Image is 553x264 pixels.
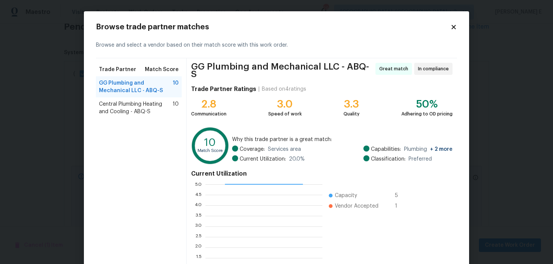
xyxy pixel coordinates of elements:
span: Great match [379,65,411,73]
span: GG Plumbing and Mechanical LLC - ABQ-S [191,63,373,78]
div: Quality [343,110,360,118]
span: Plumbing [404,146,453,153]
text: 5.0 [195,182,202,187]
span: 20.0 % [289,155,305,163]
text: 1.5 [196,256,202,260]
span: Coverage: [240,146,265,153]
span: Preferred [409,155,432,163]
h4: Trade Partner Ratings [191,85,256,93]
span: Vendor Accepted [335,202,378,210]
text: 2.5 [195,235,202,239]
h4: Current Utilization [191,170,453,178]
div: Adhering to OD pricing [401,110,453,118]
span: In compliance [418,65,452,73]
span: Central Plumbing Heating and Cooling - ABQ-S [99,100,173,115]
span: Capabilities: [371,146,401,153]
span: 5 [395,192,407,199]
text: 3.0 [195,224,202,229]
div: Speed of work [268,110,302,118]
div: 3.3 [343,100,360,108]
div: | [256,85,262,93]
span: 10 [173,79,179,94]
text: Match Score [197,149,223,153]
span: 1 [395,202,407,210]
span: Current Utilization: [240,155,286,163]
span: Capacity [335,192,357,199]
div: Based on 4 ratings [262,85,306,93]
span: Services area [268,146,301,153]
text: 10 [204,137,216,148]
div: Browse and select a vendor based on their match score with this work order. [96,32,457,58]
span: Match Score [145,66,179,73]
div: 3.0 [268,100,302,108]
text: 3.5 [195,214,202,218]
span: GG Plumbing and Mechanical LLC - ABQ-S [99,79,173,94]
span: Trade Partner [99,66,136,73]
span: + 2 more [430,147,453,152]
text: 2.0 [195,245,202,250]
div: 2.8 [191,100,226,108]
span: Classification: [371,155,406,163]
span: Why this trade partner is a great match: [232,136,453,143]
div: 50% [401,100,453,108]
span: 10 [173,100,179,115]
h2: Browse trade partner matches [96,23,450,31]
text: 4.0 [194,203,202,208]
text: 4.5 [195,193,202,197]
div: Communication [191,110,226,118]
